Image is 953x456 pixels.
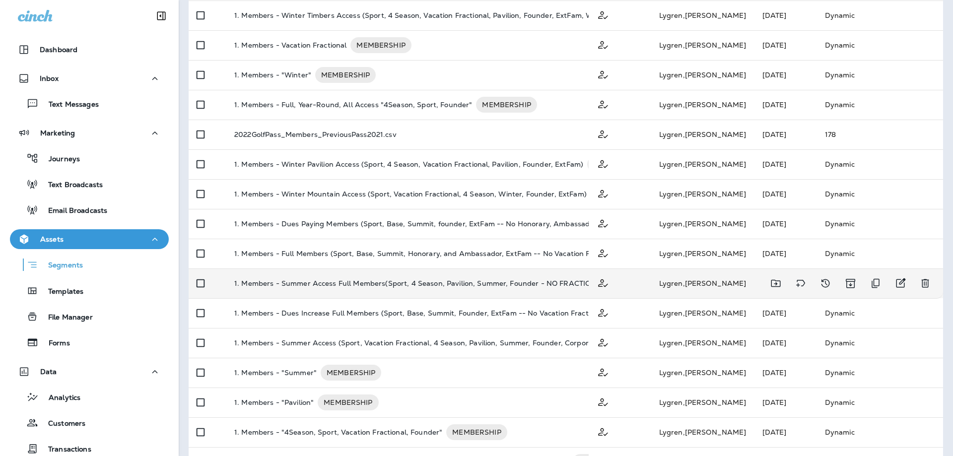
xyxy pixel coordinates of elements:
div: MEMBERSHIP [446,424,507,440]
td: [DATE] [754,358,817,388]
p: Dashboard [40,46,77,54]
td: [DATE] [754,90,817,120]
p: Transactions [38,445,91,455]
span: Customer Only [597,10,610,19]
td: Dynamic [817,328,943,358]
p: 1. Members - "4Season, Sport, Vacation Fractional, Founder" [234,424,442,440]
td: [DATE] [754,209,817,239]
button: Customers [10,412,169,433]
td: [DATE] [754,417,817,447]
p: File Manager [38,313,93,323]
td: Dynamic [817,209,943,239]
td: Lygren , [PERSON_NAME] [651,30,754,60]
span: Customer Only [597,427,610,436]
td: Lygren , [PERSON_NAME] [651,417,754,447]
td: Lygren , [PERSON_NAME] [651,328,754,358]
td: 178 [817,120,943,149]
td: Dynamic [817,239,943,268]
p: Text Messages [39,100,99,110]
td: [DATE] [754,120,817,149]
td: Lygren , [PERSON_NAME] [651,60,754,90]
p: Templates [38,287,83,297]
td: Dynamic [817,298,943,328]
p: 1. Members - Dues Paying Members (Sport, Base, Summit, founder, ExtFam -- No Honorary, Ambassador... [234,216,678,232]
p: 1. Members - Winter Pavilion Access (Sport, 4 Season, Vacation Fractional, Pavilion, Founder, Ext... [234,156,583,172]
p: 2022GolfPass_Members_PreviousPass2021.csv [234,130,397,138]
p: 1. Members - Winter Mountain Access (Sport, Vacation Fractional, 4 Season, Winter, Founder, ExtFam) [234,186,587,202]
button: Delete [915,273,935,293]
button: Move to folder [766,273,786,293]
div: MEMBERSHIP [315,67,376,83]
td: Lygren , [PERSON_NAME] [651,90,754,120]
span: Customer Only [597,308,610,317]
td: Dynamic [817,417,943,447]
button: Add tags [791,273,811,293]
p: 1. Members - Vacation Fractional [234,37,346,53]
td: Dynamic [817,90,943,120]
div: MEMBERSHIP [476,97,537,113]
span: Customer Only [597,159,610,168]
td: [DATE] [754,149,817,179]
button: Templates [10,280,169,301]
td: Lygren , [PERSON_NAME] [651,120,754,149]
span: Customer Only [597,189,610,197]
div: MEMBERSHIP [587,156,648,172]
span: MEMBERSHIP [350,40,411,50]
div: MEMBERSHIP [321,365,381,381]
span: Customer Only [597,278,610,287]
td: Lygren , [PERSON_NAME] [651,179,754,209]
span: Customer Only [597,69,610,78]
td: [DATE] [754,0,817,30]
p: Data [40,368,57,376]
td: Dynamic [817,179,943,209]
td: Dynamic [817,358,943,388]
span: MEMBERSHIP [587,159,648,169]
p: 1. Members - Dues Increase Full Members (Sport, Base, Summit, Founder, ExtFam -- No Vacation Frac... [234,305,691,321]
p: Text Broadcasts [38,181,103,190]
button: Collapse Sidebar [147,6,175,26]
td: Dynamic [817,0,943,30]
p: 1. Members - "Summer" [234,365,317,381]
div: MEMBERSHIP [350,37,411,53]
p: 1. Members - Summer Access (Sport, Vacation Fractional, 4 Season, Pavilion, Summer, Founder, Corp... [234,335,602,351]
td: Dynamic [817,30,943,60]
td: [DATE] [754,60,817,90]
td: [DATE] [754,179,817,209]
p: Journeys [39,155,80,164]
td: Dynamic [817,388,943,417]
p: Marketing [40,129,75,137]
p: Forms [39,339,70,348]
button: Edit [890,273,910,293]
span: MEMBERSHIP [315,70,376,80]
button: Forms [10,332,169,353]
td: Lygren , [PERSON_NAME] [651,298,754,328]
button: Data [10,362,169,382]
p: Inbox [40,74,59,82]
p: Customers [38,419,85,429]
p: 1. Members - "Pavilion" [234,394,314,410]
td: [DATE] [754,30,817,60]
span: Customer Only [597,337,610,346]
button: Journeys [10,148,169,169]
button: Marketing [10,123,169,143]
p: 1. Members - "Winter" [234,67,311,83]
p: Analytics [39,393,80,403]
button: Segments [10,254,169,275]
button: File Manager [10,306,169,327]
button: Text Messages [10,93,169,114]
p: Segments [38,261,83,271]
p: 1. Members - Summer Access Full Members(Sport, 4 Season, Pavilion, Summer, Founder - NO FRACTIONALS) [234,275,613,291]
button: Text Broadcasts [10,174,169,195]
p: Email Broadcasts [38,206,107,216]
span: Customer Only [597,248,610,257]
button: Analytics [10,387,169,407]
button: Email Broadcasts [10,199,169,220]
td: Lygren , [PERSON_NAME] [651,358,754,388]
span: MEMBERSHIP [318,397,378,407]
td: [DATE] [754,388,817,417]
button: View Changelog [816,273,835,293]
p: 1. Members - Full, Year-Round, All Access "4Season, Sport, Founder" [234,97,472,113]
p: 1. Members - Full Members (Sport, Base, Summit, Honorary, and Ambassador, ExtFam -- No Vacation F... [234,246,622,261]
div: MEMBERSHIP [318,394,378,410]
p: 1. Members - Winter Timbers Access (Sport, 4 Season, Vacation Fractional, Pavilion, Founder, ExtF... [234,7,677,23]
